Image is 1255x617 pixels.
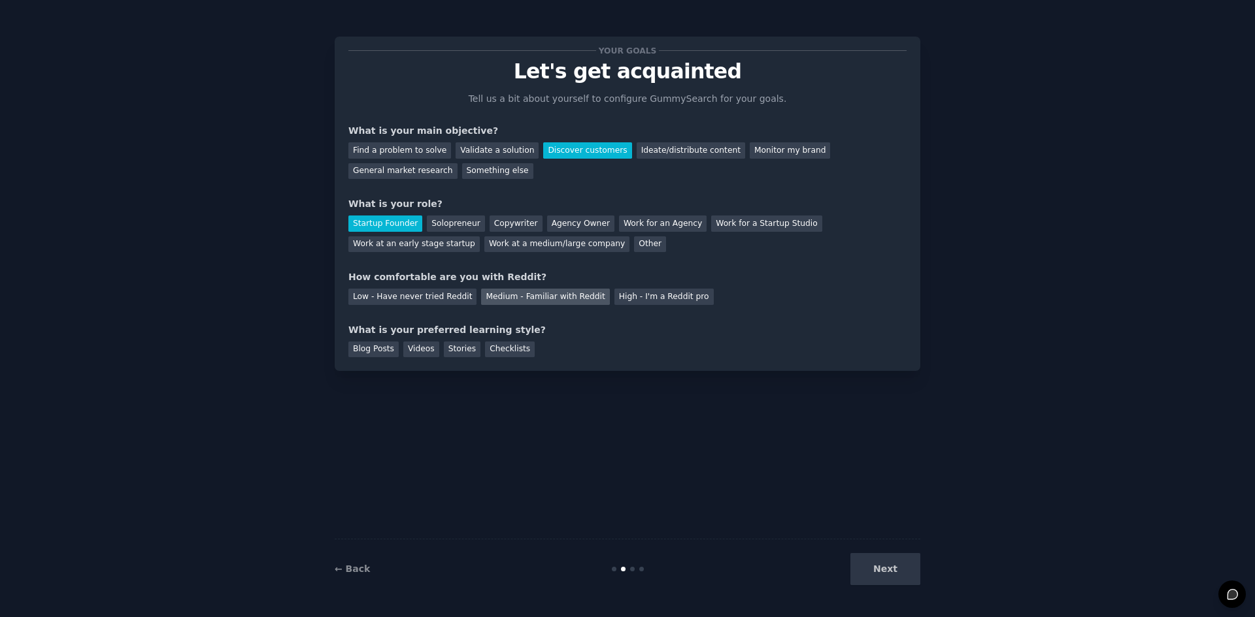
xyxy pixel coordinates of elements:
div: General market research [348,163,458,180]
div: Discover customers [543,142,631,159]
div: Ideate/distribute content [637,142,745,159]
div: Copywriter [490,215,543,232]
div: Work at a medium/large company [484,236,629,253]
div: Videos [403,341,439,358]
div: How comfortable are you with Reddit? [348,270,907,284]
p: Let's get acquainted [348,60,907,83]
div: Monitor my brand [750,142,830,159]
div: Agency Owner [547,215,614,232]
div: Blog Posts [348,341,399,358]
div: Solopreneur [427,215,484,232]
div: Validate a solution [456,142,539,159]
div: Startup Founder [348,215,422,232]
div: What is your preferred learning style? [348,323,907,337]
div: Find a problem to solve [348,142,451,159]
div: Something else [462,163,533,180]
div: Other [634,236,666,253]
div: Work at an early stage startup [348,236,480,253]
div: Work for an Agency [619,215,707,232]
div: Low - Have never tried Reddit [348,289,477,305]
div: What is your main objective? [348,124,907,138]
div: High - I'm a Reddit pro [614,289,714,305]
p: Tell us a bit about yourself to configure GummySearch for your goals. [463,92,792,106]
div: Checklists [485,341,535,358]
div: What is your role? [348,197,907,211]
div: Medium - Familiar with Reddit [481,289,609,305]
span: Your goals [596,44,659,57]
div: Work for a Startup Studio [711,215,822,232]
a: ← Back [335,563,370,574]
div: Stories [444,341,480,358]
